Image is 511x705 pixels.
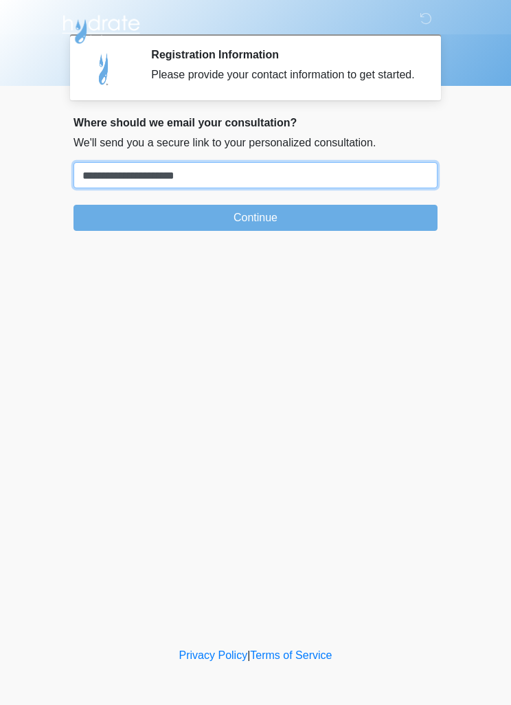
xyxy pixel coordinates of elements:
[60,10,142,45] img: Hydrate IV Bar - Scottsdale Logo
[73,116,438,129] h2: Where should we email your consultation?
[151,67,417,83] div: Please provide your contact information to get started.
[84,48,125,89] img: Agent Avatar
[250,649,332,661] a: Terms of Service
[247,649,250,661] a: |
[179,649,248,661] a: Privacy Policy
[73,135,438,151] p: We'll send you a secure link to your personalized consultation.
[73,205,438,231] button: Continue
